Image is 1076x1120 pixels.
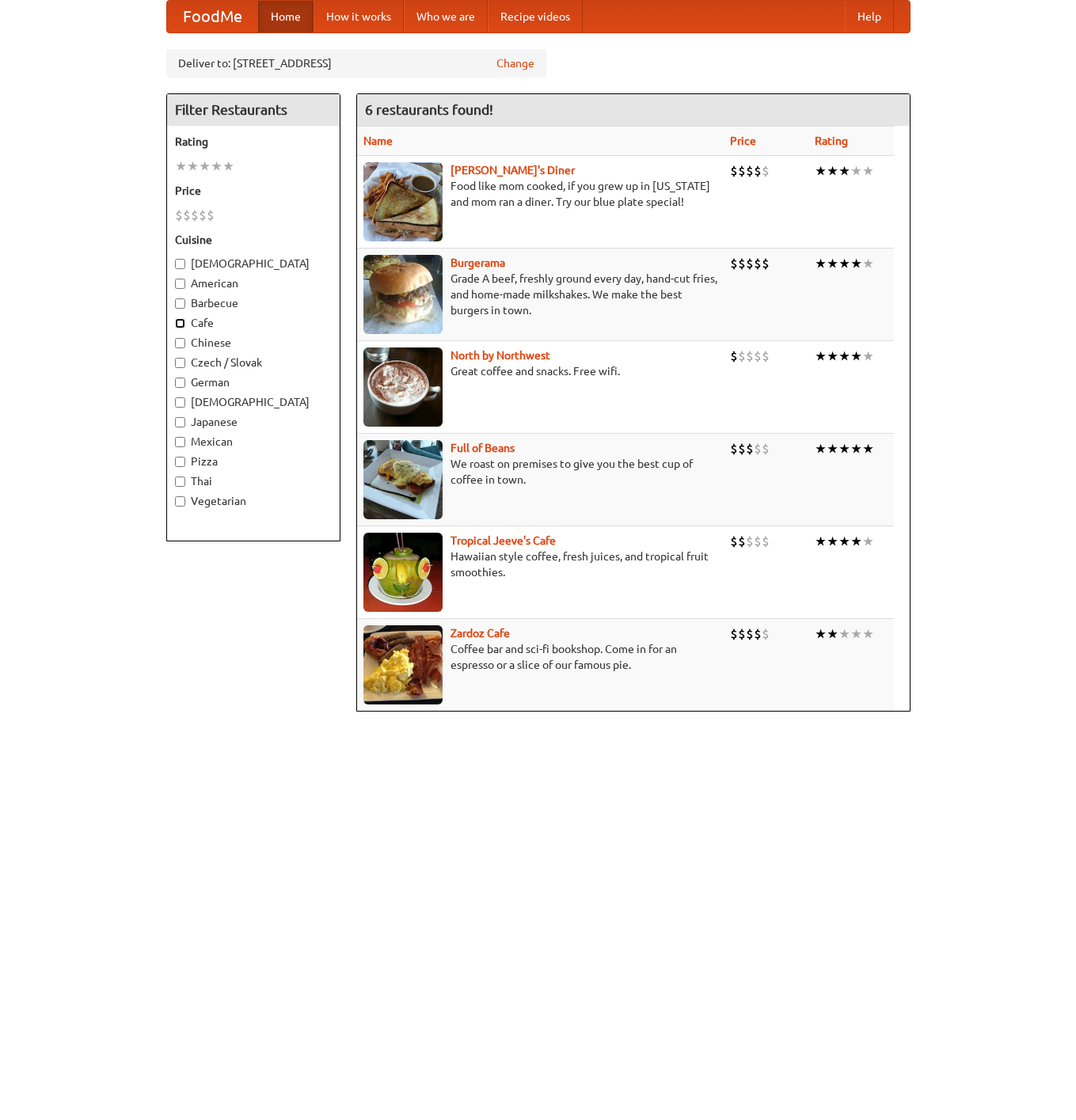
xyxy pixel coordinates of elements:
[730,533,738,550] li: $
[187,158,199,175] li: ★
[738,533,746,550] li: $
[862,625,874,643] li: ★
[363,625,443,704] img: zardoz.jpg
[175,207,183,224] li: $
[175,437,185,447] input: Mexican
[815,625,827,643] li: ★
[746,625,754,643] li: $
[746,440,754,457] li: $
[730,347,738,365] li: $
[175,298,185,309] input: Barbecue
[838,347,850,365] li: ★
[850,625,862,643] li: ★
[175,417,185,427] input: Japanese
[827,625,838,643] li: ★
[754,625,762,643] li: $
[183,207,191,224] li: $
[222,158,234,175] li: ★
[175,338,185,348] input: Chinese
[175,476,185,487] input: Thai
[363,255,443,334] img: burgerama.jpg
[451,627,510,640] b: Zardoz Cafe
[175,315,332,331] label: Cafe
[815,347,827,365] li: ★
[363,178,717,210] p: Food like mom cooked, if you grew up in [US_STATE] and mom ran a diner. Try our blue plate special!
[175,454,332,469] label: Pizza
[845,1,894,32] a: Help
[738,255,746,272] li: $
[827,255,838,272] li: ★
[738,440,746,457] li: $
[175,414,332,430] label: Japanese
[363,162,443,241] img: sallys.jpg
[175,259,185,269] input: [DEMOGRAPHIC_DATA]
[762,625,770,643] li: $
[211,158,222,175] li: ★
[762,440,770,457] li: $
[754,347,762,365] li: $
[175,183,332,199] h5: Price
[167,94,340,126] h4: Filter Restaurants
[175,134,332,150] h5: Rating
[746,255,754,272] li: $
[314,1,404,32] a: How it works
[167,1,258,32] a: FoodMe
[363,456,717,488] p: We roast on premises to give you the best cup of coffee in town.
[862,162,874,180] li: ★
[199,207,207,224] li: $
[199,158,211,175] li: ★
[762,162,770,180] li: $
[175,378,185,388] input: German
[762,255,770,272] li: $
[738,347,746,365] li: $
[363,641,717,673] p: Coffee bar and sci-fi bookshop. Come in for an espresso or a slice of our famous pie.
[850,162,862,180] li: ★
[730,625,738,643] li: $
[730,135,756,147] a: Price
[175,397,185,408] input: [DEMOGRAPHIC_DATA]
[363,440,443,519] img: beans.jpg
[862,255,874,272] li: ★
[815,255,827,272] li: ★
[762,533,770,550] li: $
[175,493,332,509] label: Vegetarian
[175,295,332,311] label: Barbecue
[754,440,762,457] li: $
[363,271,717,318] p: Grade A beef, freshly ground every day, hand-cut fries, and home-made milkshakes. We make the bes...
[850,347,862,365] li: ★
[738,162,746,180] li: $
[363,363,717,379] p: Great coffee and snacks. Free wifi.
[191,207,199,224] li: $
[746,533,754,550] li: $
[762,347,770,365] li: $
[175,318,185,328] input: Cafe
[175,279,185,289] input: American
[451,164,575,177] b: [PERSON_NAME]'s Diner
[207,207,215,224] li: $
[838,162,850,180] li: ★
[730,162,738,180] li: $
[754,533,762,550] li: $
[730,255,738,272] li: $
[838,533,850,550] li: ★
[451,349,550,362] a: North by Northwest
[258,1,314,32] a: Home
[363,135,393,147] a: Name
[838,625,850,643] li: ★
[862,347,874,365] li: ★
[175,275,332,291] label: American
[815,440,827,457] li: ★
[746,162,754,180] li: $
[175,434,332,450] label: Mexican
[862,440,874,457] li: ★
[815,162,827,180] li: ★
[451,256,505,269] a: Burgerama
[815,135,848,147] a: Rating
[850,440,862,457] li: ★
[404,1,488,32] a: Who we are
[363,549,717,580] p: Hawaiian style coffee, fresh juices, and tropical fruit smoothies.
[827,440,838,457] li: ★
[451,534,556,547] a: Tropical Jeeve's Cafe
[175,158,187,175] li: ★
